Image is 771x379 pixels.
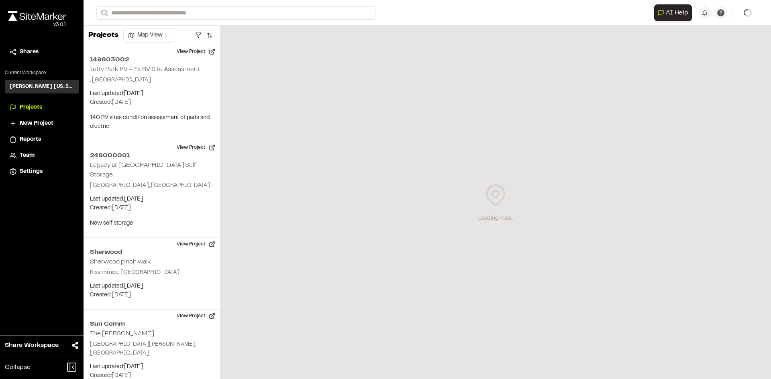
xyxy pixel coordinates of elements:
[90,319,214,329] h2: Sun Comm
[10,83,74,90] h3: [PERSON_NAME] [US_STATE]
[90,282,214,291] p: Last updated: [DATE]
[90,55,214,65] h2: 149603002
[10,103,74,112] a: Projects
[90,67,200,72] h2: Jetty Park RV - Ex RV Site Assessment
[20,103,42,112] span: Projects
[10,119,74,128] a: New Project
[20,135,41,144] span: Reports
[172,238,220,251] button: View Project
[90,76,214,85] p: , [GEOGRAPHIC_DATA]
[8,11,66,21] img: rebrand.png
[5,363,31,372] span: Collapse
[10,135,74,144] a: Reports
[90,113,214,131] p: 140 RV sites condition assessment of pads and electric
[96,6,111,20] button: Search
[90,98,214,107] p: Created: [DATE]
[20,151,35,160] span: Team
[88,30,118,41] p: Projects
[10,48,74,57] a: Shares
[90,340,214,358] p: [GEOGRAPHIC_DATA][PERSON_NAME], [GEOGRAPHIC_DATA]
[10,151,74,160] a: Team
[90,268,214,277] p: Kissimmee, [GEOGRAPHIC_DATA]
[10,167,74,176] a: Settings
[172,310,220,322] button: View Project
[90,162,196,178] h2: Legacy at [GEOGRAPHIC_DATA] Self Storage
[90,181,214,190] p: [GEOGRAPHIC_DATA], [GEOGRAPHIC_DATA]
[8,21,66,28] div: Oh geez...please don't...
[172,45,220,58] button: View Project
[90,195,214,204] p: Last updated: [DATE]
[90,151,214,160] h2: 249000001
[90,291,214,300] p: Created: [DATE]
[20,48,39,57] span: Shares
[654,4,692,21] button: Open AI Assistant
[90,247,214,257] h2: Sherwood
[666,8,688,18] span: AI Help
[90,89,214,98] p: Last updated: [DATE]
[172,141,220,154] button: View Project
[90,331,154,336] h2: The [PERSON_NAME]
[20,167,43,176] span: Settings
[5,69,79,77] p: Current Workspace
[5,340,59,350] span: Share Workspace
[90,363,214,371] p: Last updated: [DATE]
[654,4,695,21] div: Open AI Assistant
[20,119,53,128] span: New Project
[90,259,151,265] h2: Sherwood pinch walk
[90,204,214,213] p: Created: [DATE]
[90,219,214,228] p: New self storage
[478,214,513,223] div: Loading map...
